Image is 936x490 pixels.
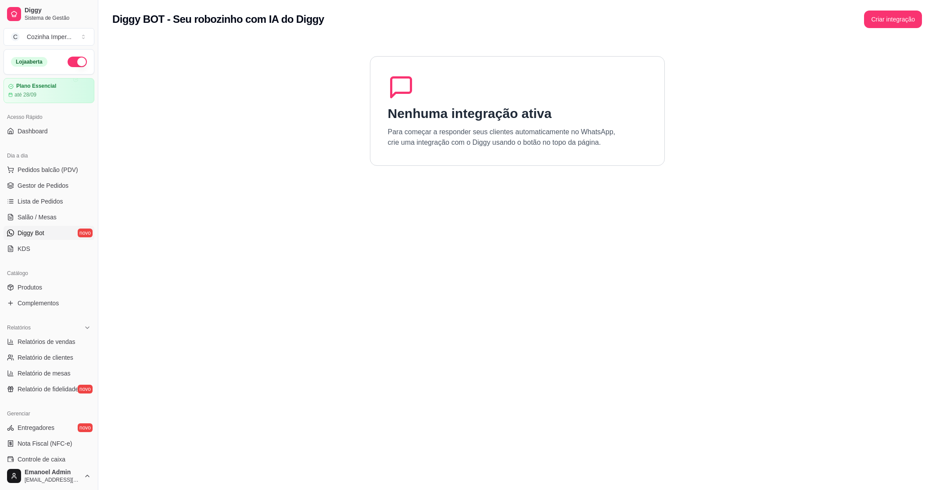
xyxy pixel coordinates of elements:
[864,11,922,28] button: Criar integração
[4,266,94,280] div: Catálogo
[11,32,20,41] span: C
[25,469,80,476] span: Emanoel Admin
[4,382,94,396] a: Relatório de fidelidadenovo
[25,14,91,21] span: Sistema de Gestão
[18,385,79,393] span: Relatório de fidelidade
[4,296,94,310] a: Complementos
[4,335,94,349] a: Relatórios de vendas
[7,324,31,331] span: Relatórios
[4,194,94,208] a: Lista de Pedidos
[18,127,48,136] span: Dashboard
[4,366,94,380] a: Relatório de mesas
[4,242,94,256] a: KDS
[4,163,94,177] button: Pedidos balcão (PDV)
[18,455,65,464] span: Controle de caixa
[25,7,91,14] span: Diggy
[112,12,324,26] h2: Diggy BOT - Seu robozinho com IA do Diggy
[4,179,94,193] a: Gestor de Pedidos
[4,78,94,103] a: Plano Essencialaté 28/09
[18,369,71,378] span: Relatório de mesas
[4,4,94,25] a: DiggySistema de Gestão
[18,439,72,448] span: Nota Fiscal (NFC-e)
[4,407,94,421] div: Gerenciar
[4,436,94,451] a: Nota Fiscal (NFC-e)
[388,127,616,148] p: Para começar a responder seus clientes automaticamente no WhatsApp, crie uma integração com o Dig...
[18,244,30,253] span: KDS
[4,124,94,138] a: Dashboard
[14,91,36,98] article: até 28/09
[18,337,75,346] span: Relatórios de vendas
[4,110,94,124] div: Acesso Rápido
[16,83,56,89] article: Plano Essencial
[68,57,87,67] button: Alterar Status
[27,32,72,41] div: Cozinha Imper ...
[4,149,94,163] div: Dia a dia
[18,213,57,222] span: Salão / Mesas
[4,452,94,466] a: Controle de caixa
[4,28,94,46] button: Select a team
[18,181,68,190] span: Gestor de Pedidos
[18,353,73,362] span: Relatório de clientes
[18,299,59,308] span: Complementos
[4,465,94,486] button: Emanoel Admin[EMAIL_ADDRESS][DOMAIN_NAME]
[4,280,94,294] a: Produtos
[18,197,63,206] span: Lista de Pedidos
[18,165,78,174] span: Pedidos balcão (PDV)
[11,57,47,67] div: Loja aberta
[4,226,94,240] a: Diggy Botnovo
[388,106,552,122] h1: Nenhuma integração ativa
[18,423,54,432] span: Entregadores
[25,476,80,483] span: [EMAIL_ADDRESS][DOMAIN_NAME]
[18,283,42,292] span: Produtos
[18,229,44,237] span: Diggy Bot
[4,421,94,435] a: Entregadoresnovo
[4,351,94,365] a: Relatório de clientes
[4,210,94,224] a: Salão / Mesas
